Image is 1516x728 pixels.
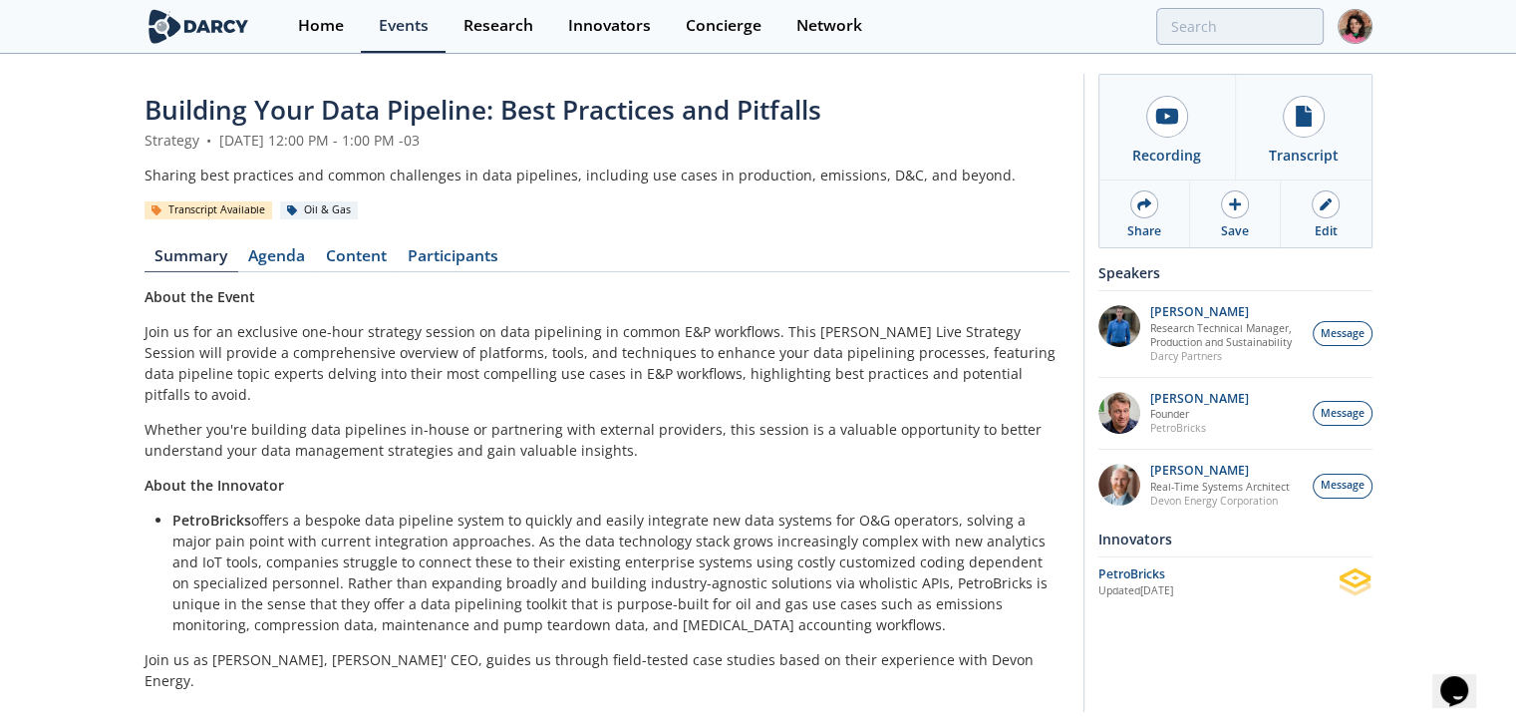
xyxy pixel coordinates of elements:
[1150,407,1249,421] p: Founder
[1150,480,1290,494] p: Real-Time Systems Architect
[145,201,273,219] div: Transcript Available
[1432,648,1496,708] iframe: chat widget
[316,248,398,272] a: Content
[203,131,215,150] span: •
[1098,522,1372,556] div: Innovators
[1098,583,1338,599] div: Updated [DATE]
[1098,564,1372,599] a: PetroBricks Updated[DATE] PetroBricks
[686,18,761,34] div: Concierge
[1321,326,1364,342] span: Message
[172,511,251,530] strong: PetroBricks
[1150,305,1302,319] p: [PERSON_NAME]
[145,9,253,44] img: logo-wide.svg
[568,18,651,34] div: Innovators
[1313,401,1372,426] button: Message
[1221,222,1249,240] div: Save
[1150,464,1290,478] p: [PERSON_NAME]
[1313,474,1372,499] button: Message
[238,248,316,272] a: Agenda
[1150,321,1302,349] p: Research Technical Manager, Production and Sustainability
[1315,222,1338,240] div: Edit
[1099,75,1236,180] a: Recording
[379,18,429,34] div: Events
[145,649,1069,691] p: Join us as [PERSON_NAME], [PERSON_NAME]' CEO, guides us through field-tested case studies based o...
[145,248,238,272] a: Summary
[298,18,344,34] div: Home
[1150,349,1302,363] p: Darcy Partners
[1150,392,1249,406] p: [PERSON_NAME]
[398,248,509,272] a: Participants
[1338,564,1372,599] img: PetroBricks
[1098,392,1140,434] img: 613cc2f1-e0e6-444c-ae11-924adb0db077
[1098,255,1372,290] div: Speakers
[145,92,821,128] span: Building Your Data Pipeline: Best Practices and Pitfalls
[145,165,1069,185] div: Sharing best practices and common challenges in data pipelines, including use cases in production...
[1281,181,1370,247] a: Edit
[1321,478,1364,494] span: Message
[796,18,862,34] div: Network
[1321,406,1364,422] span: Message
[145,321,1069,405] p: Join us for an exclusive one-hour strategy session on data pipelining in common E&P workflows. Th...
[1313,321,1372,346] button: Message
[145,419,1069,461] p: Whether you're building data pipelines in-house or partnering with external providers, this sessi...
[1127,222,1161,240] div: Share
[463,18,533,34] div: Research
[1338,9,1372,44] img: Profile
[1156,8,1324,45] input: Advanced Search
[1235,75,1371,180] a: Transcript
[1269,145,1339,166] div: Transcript
[145,287,255,306] strong: About the Event
[1132,145,1201,166] div: Recording
[1150,494,1290,508] p: Devon Energy Corporation
[172,510,1056,635] li: offers a bespoke data pipeline system to quickly and easily integrate new data systems for O&G op...
[280,201,359,219] div: Oil & Gas
[145,476,284,495] strong: About the Innovator
[1098,565,1338,583] div: PetroBricks
[1098,305,1140,347] img: 6c335542-219a-4db2-9fdb-3c5829b127e3
[1150,421,1249,435] p: PetroBricks
[1098,464,1140,506] img: 1346ba57-cf8d-4037-9935-bbe2325954a9
[145,130,1069,151] div: Strategy [DATE] 12:00 PM - 1:00 PM -03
